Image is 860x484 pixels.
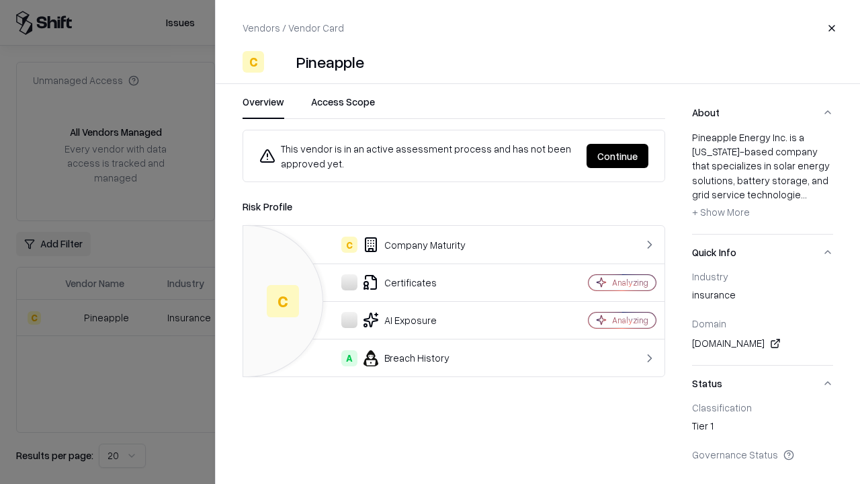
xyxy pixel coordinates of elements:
div: Industry [692,270,833,282]
button: + Show More [692,202,750,223]
button: Continue [587,144,648,168]
div: Risk Profile [243,198,665,214]
button: Status [692,366,833,401]
div: Classification [692,401,833,413]
div: This vendor is in an active assessment process and has not been approved yet. [259,141,576,171]
div: Tier 1 [692,419,833,438]
div: Certificates [254,274,542,290]
div: AI Exposure [254,312,542,328]
button: About [692,95,833,130]
div: Quick Info [692,270,833,365]
div: Governance Status [692,448,833,460]
button: Quick Info [692,235,833,270]
div: Breach History [254,350,542,366]
div: insurance [692,288,833,307]
div: Pineapple Energy Inc. is a [US_STATE]-based company that specializes in solar energy solutions, b... [692,130,833,223]
div: C [267,285,299,317]
button: Overview [243,95,284,119]
div: About [692,130,833,234]
div: Analyzing [612,277,648,288]
div: C [341,237,357,253]
div: C [243,51,264,73]
p: Vendors / Vendor Card [243,21,344,35]
div: Domain [692,317,833,329]
div: Pineapple [296,51,364,73]
button: Access Scope [311,95,375,119]
span: ... [801,188,807,200]
img: Pineapple [269,51,291,73]
div: Company Maturity [254,237,542,253]
div: A [341,350,357,366]
div: Analyzing [612,315,648,326]
div: [DOMAIN_NAME] [692,335,833,352]
span: + Show More [692,206,750,218]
